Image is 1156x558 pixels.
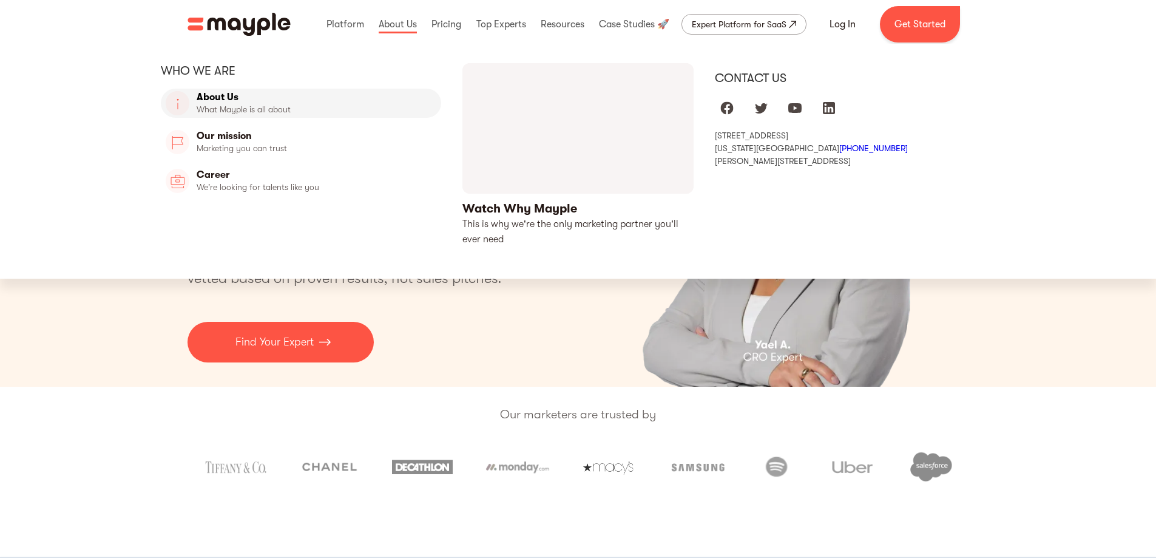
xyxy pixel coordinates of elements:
img: linkedIn [822,101,836,115]
img: facebook logo [720,101,734,115]
img: Mayple logo [188,13,291,36]
div: [STREET_ADDRESS] [US_STATE][GEOGRAPHIC_DATA] [PERSON_NAME][STREET_ADDRESS] [715,130,996,166]
div: Pricing [428,5,464,44]
div: Contact us [715,70,996,86]
div: Expert Platform for SaaS [692,17,786,32]
div: Resources [538,5,587,44]
a: Mayple at LinkedIn [817,96,841,120]
div: About Us [376,5,420,44]
a: home [188,13,291,36]
a: Mayple at Youtube [783,96,807,120]
a: Log In [815,10,870,39]
div: Platform [323,5,367,44]
a: Expert Platform for SaaS [681,14,806,35]
img: twitter logo [754,101,768,115]
a: Mayple at Twitter [749,96,773,120]
a: Mayple at Facebook [715,96,739,120]
a: [PHONE_NUMBER] [839,143,908,153]
a: open lightbox [462,63,694,247]
a: Get Started [880,6,960,43]
a: Find Your Expert [188,322,374,362]
div: Who we are [161,63,442,79]
img: youtube logo [788,101,802,115]
div: Top Experts [473,5,529,44]
p: Find Your Expert [235,334,314,350]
